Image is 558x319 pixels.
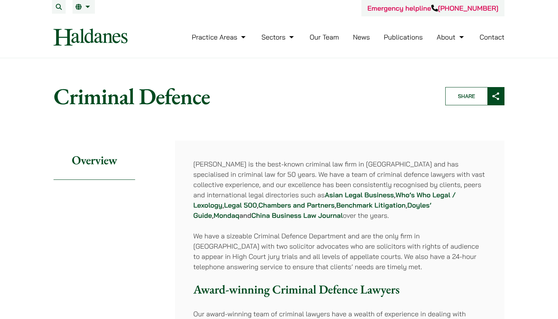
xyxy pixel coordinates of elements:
a: News [353,33,370,41]
strong: and [239,211,251,220]
a: Practice Areas [192,33,247,41]
a: Sectors [262,33,296,41]
a: Who’s Who Legal / Lexology [193,190,456,209]
h2: Overview [54,141,135,180]
p: [PERSON_NAME] is the best-known criminal law firm in [GEOGRAPHIC_DATA] and has specialised in cri... [193,159,486,221]
a: Asian Legal Business [325,190,394,199]
a: Contact [479,33,504,41]
span: Share [446,87,487,105]
img: Logo of Haldanes [54,29,128,46]
a: Doyles’ Guide [193,201,431,220]
a: Legal 500 [224,201,257,209]
a: Emergency helpline[PHONE_NUMBER] [367,4,498,13]
strong: , [212,211,214,220]
strong: , , [334,201,407,209]
p: We have a sizeable Criminal Defence Department and are the only firm in [GEOGRAPHIC_DATA] with tw... [193,231,486,272]
a: China Business Law Journal [251,211,343,220]
strong: , [257,201,259,209]
h1: Criminal Defence [54,83,432,110]
a: Mondaq [214,211,240,220]
a: Benchmark Litigation [336,201,406,209]
strong: , [222,201,224,209]
a: Our Team [310,33,339,41]
h3: Award-winning Criminal Defence Lawyers [193,282,486,297]
a: EN [76,4,92,10]
button: Share [445,87,504,105]
a: About [437,33,465,41]
strong: , [394,190,396,199]
a: Publications [384,33,423,41]
a: Chambers and Partners [259,201,335,209]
